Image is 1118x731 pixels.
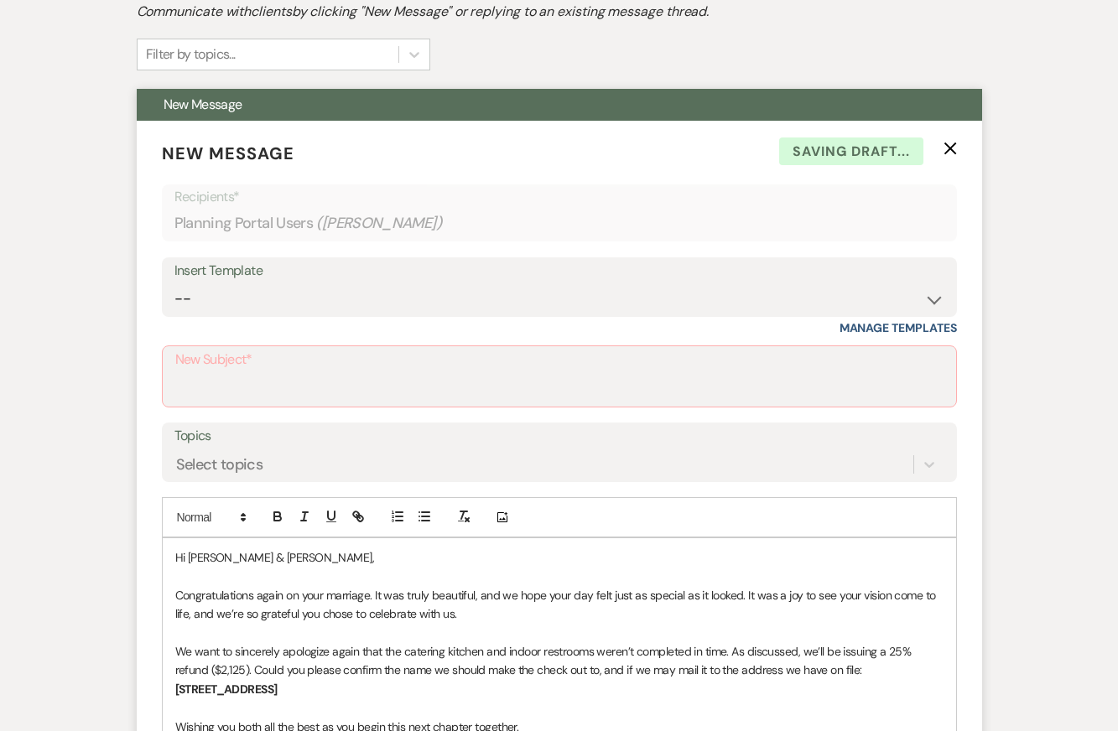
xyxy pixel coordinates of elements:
[316,212,442,235] span: ( [PERSON_NAME] )
[162,143,294,164] span: New Message
[175,682,278,697] strong: [STREET_ADDRESS]
[174,424,944,448] label: Topics
[174,186,944,208] p: Recipients*
[175,588,939,621] span: Congratulations again on your marriage. It was truly beautiful, and we hope your day felt just as...
[175,550,375,565] span: Hi [PERSON_NAME] & [PERSON_NAME],
[164,96,242,113] span: New Message
[840,320,957,335] a: Manage Templates
[146,44,236,65] div: Filter by topics...
[137,2,982,22] h2: Communicate with clients by clicking "New Message" or replying to an existing message thread.
[176,454,263,476] div: Select topics
[174,207,944,240] div: Planning Portal Users
[779,137,923,166] span: Saving draft...
[175,348,944,372] label: New Subject*
[175,644,914,677] span: We want to sincerely apologize again that the catering kitchen and indoor restrooms weren’t compl...
[174,259,944,283] div: Insert Template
